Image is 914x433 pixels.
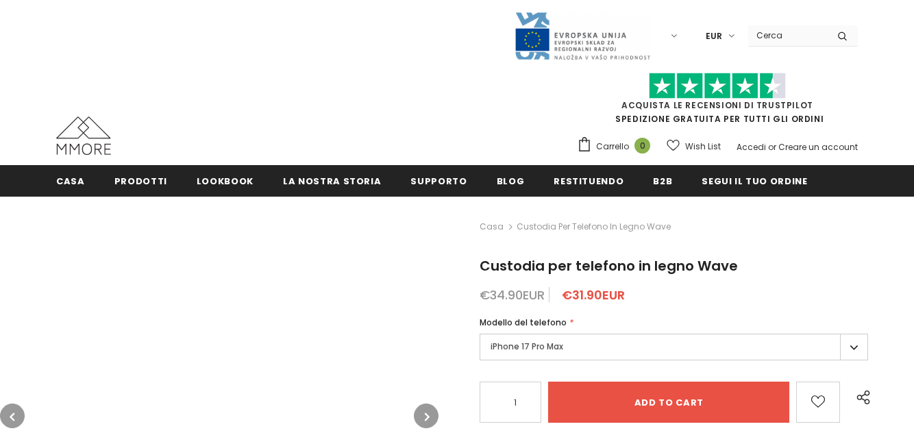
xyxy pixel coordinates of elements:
img: Casi MMORE [56,116,111,155]
input: Add to cart [548,382,789,423]
span: Modello del telefono [480,317,567,328]
span: Segui il tuo ordine [702,175,807,188]
span: Blog [497,175,525,188]
a: Wish List [667,134,721,158]
span: Restituendo [554,175,623,188]
input: Search Site [748,25,827,45]
a: Javni Razpis [514,29,651,41]
span: €34.90EUR [480,286,545,304]
a: Carrello 0 [577,136,657,157]
span: 0 [634,138,650,153]
span: supporto [410,175,467,188]
img: Javni Razpis [514,11,651,61]
span: Custodia per telefono in legno Wave [517,219,671,235]
span: Lookbook [197,175,254,188]
span: La nostra storia [283,175,381,188]
span: €31.90EUR [562,286,625,304]
a: Lookbook [197,165,254,196]
a: Accedi [737,141,766,153]
span: or [768,141,776,153]
a: Acquista le recensioni di TrustPilot [621,99,813,111]
span: B2B [653,175,672,188]
a: Segui il tuo ordine [702,165,807,196]
span: Custodia per telefono in legno Wave [480,256,738,275]
a: supporto [410,165,467,196]
a: Blog [497,165,525,196]
a: Creare un account [778,141,858,153]
a: Casa [480,219,504,235]
a: B2B [653,165,672,196]
span: Prodotti [114,175,167,188]
span: EUR [706,29,722,43]
span: SPEDIZIONE GRATUITA PER TUTTI GLI ORDINI [577,79,858,125]
a: La nostra storia [283,165,381,196]
a: Restituendo [554,165,623,196]
label: iPhone 17 Pro Max [480,334,868,360]
span: Casa [56,175,85,188]
span: Wish List [685,140,721,153]
a: Prodotti [114,165,167,196]
span: Carrello [596,140,629,153]
img: Fidati di Pilot Stars [649,73,786,99]
a: Casa [56,165,85,196]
